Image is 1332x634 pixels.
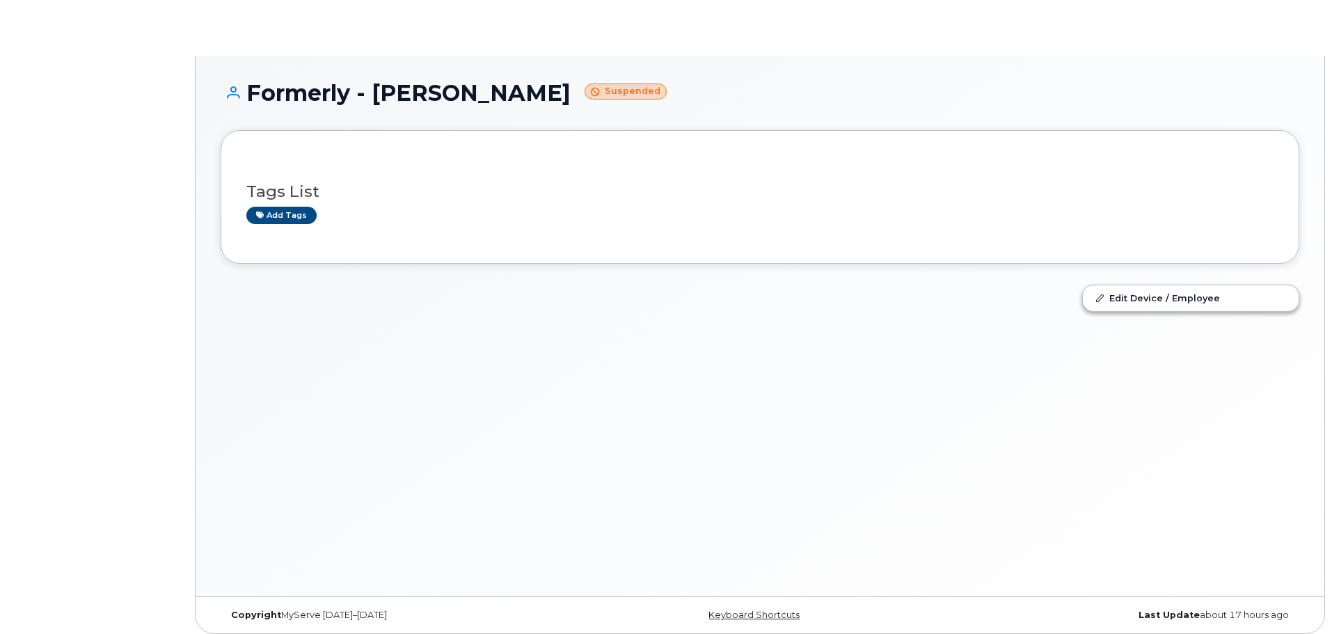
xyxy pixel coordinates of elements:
[221,81,1299,105] h1: Formerly - [PERSON_NAME]
[939,610,1299,621] div: about 17 hours ago
[585,84,667,100] small: Suspended
[246,183,1274,200] h3: Tags List
[708,610,800,620] a: Keyboard Shortcuts
[221,610,580,621] div: MyServe [DATE]–[DATE]
[1139,610,1200,620] strong: Last Update
[246,207,317,224] a: Add tags
[231,610,281,620] strong: Copyright
[1083,285,1299,310] a: Edit Device / Employee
